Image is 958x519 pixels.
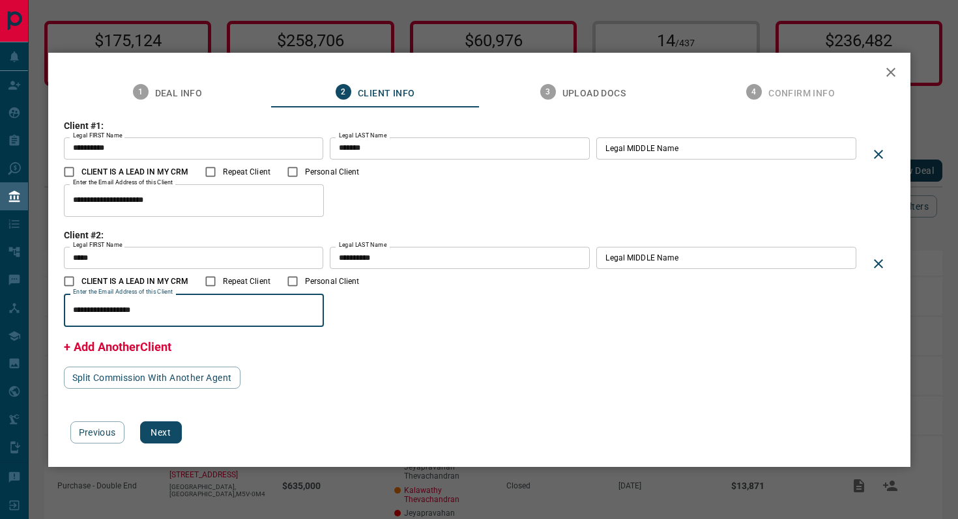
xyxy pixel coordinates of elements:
span: Personal Client [305,275,360,287]
span: Client Info [358,88,414,100]
div: Delete [863,248,894,279]
span: Repeat Client [223,166,270,178]
label: Legal LAST Name [339,132,386,140]
h3: Client #1: [64,120,864,131]
span: Upload Docs [562,88,626,100]
label: Enter the Email Address of this Client [73,288,173,296]
text: 2 [341,87,345,96]
span: CLIENT IS A LEAD IN MY CRM [81,275,189,287]
button: Split Commission With Another Agent [64,367,240,389]
div: Delete [863,139,894,170]
span: Repeat Client [223,275,270,287]
label: Legal FIRST Name [73,241,123,249]
button: Next [140,421,182,443]
span: Personal Client [305,166,360,178]
label: Legal FIRST Name [73,132,123,140]
text: 3 [545,87,550,96]
span: + Add AnotherClient [64,340,171,354]
label: Legal LAST Name [339,241,386,249]
label: Enter the Email Address of this Client [73,178,173,187]
button: Previous [70,421,124,443]
text: 1 [138,87,143,96]
span: Deal Info [155,88,203,100]
span: CLIENT IS A LEAD IN MY CRM [81,166,189,178]
h3: Client #2: [64,230,864,240]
